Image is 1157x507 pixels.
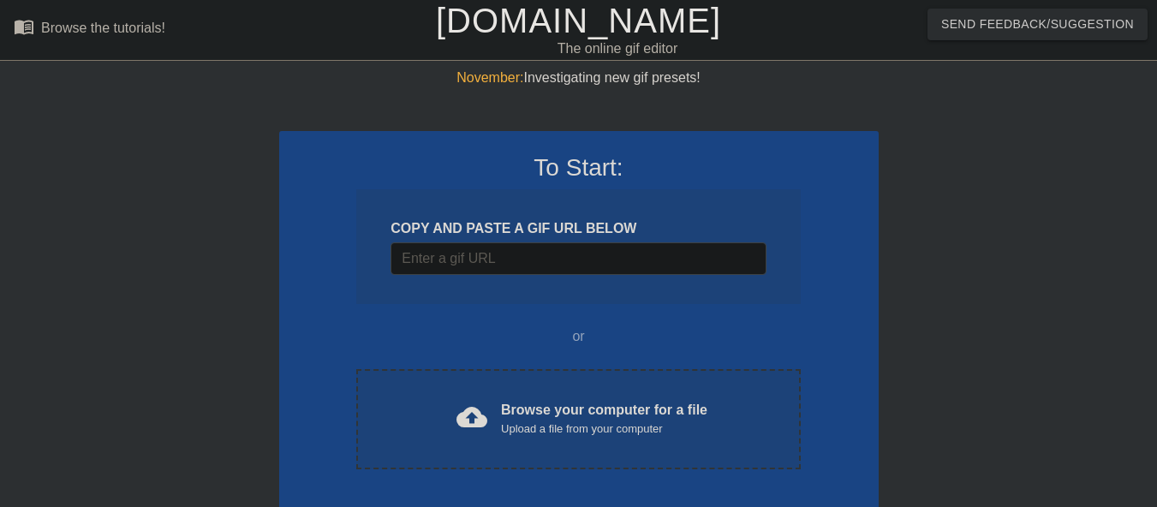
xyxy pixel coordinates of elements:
[456,402,487,432] span: cloud_upload
[14,16,165,43] a: Browse the tutorials!
[301,153,856,182] h3: To Start:
[391,218,766,239] div: COPY AND PASTE A GIF URL BELOW
[501,400,707,438] div: Browse your computer for a file
[41,21,165,35] div: Browse the tutorials!
[941,14,1134,35] span: Send Feedback/Suggestion
[279,68,879,88] div: Investigating new gif presets!
[391,242,766,275] input: Username
[436,2,721,39] a: [DOMAIN_NAME]
[14,16,34,37] span: menu_book
[927,9,1148,40] button: Send Feedback/Suggestion
[394,39,840,59] div: The online gif editor
[501,421,707,438] div: Upload a file from your computer
[456,70,523,85] span: November:
[324,326,834,347] div: or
